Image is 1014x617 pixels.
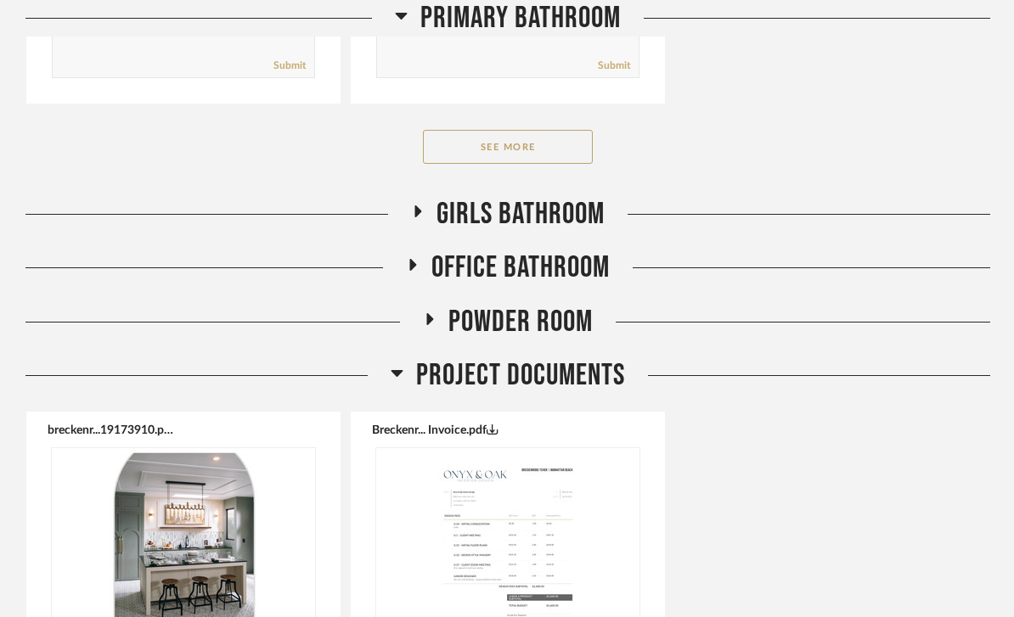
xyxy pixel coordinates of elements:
span: Powder Room [448,304,593,340]
button: breckenr...19173910.pdf [48,423,179,436]
span: Office Bathroom [431,250,610,286]
span: Project Documents [416,357,625,394]
a: Submit [273,59,306,73]
button: See More [423,130,593,164]
button: Breckenr... Invoice.pdf [372,423,499,436]
a: Submit [598,59,630,73]
span: Girls Bathroom [437,196,605,233]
